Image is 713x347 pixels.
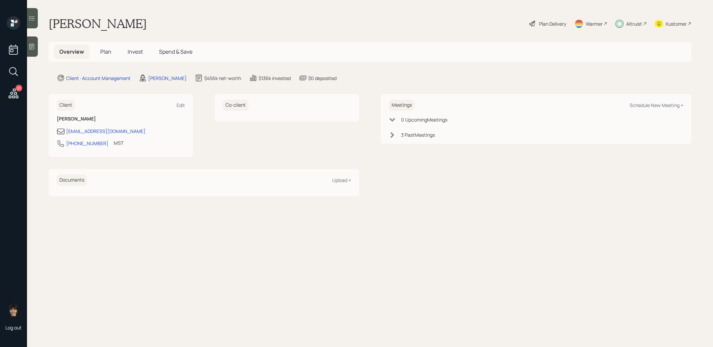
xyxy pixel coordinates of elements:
[57,100,75,111] h6: Client
[159,48,192,55] span: Spend & Save
[401,131,435,138] div: 3 Past Meeting s
[57,116,185,122] h6: [PERSON_NAME]
[16,85,22,91] div: 21
[586,20,603,27] div: Warmer
[666,20,687,27] div: Kustomer
[539,20,566,27] div: Plan Delivery
[401,116,447,123] div: 0 Upcoming Meeting s
[177,102,185,108] div: Edit
[5,324,22,331] div: Log out
[66,140,108,147] div: [PHONE_NUMBER]
[100,48,111,55] span: Plan
[66,75,131,82] div: Client · Account Management
[59,48,84,55] span: Overview
[128,48,143,55] span: Invest
[148,75,187,82] div: [PERSON_NAME]
[630,102,683,108] div: Schedule New Meeting +
[259,75,291,82] div: $136k invested
[223,100,248,111] h6: Co-client
[389,100,415,111] h6: Meetings
[114,139,124,146] div: MST
[49,16,147,31] h1: [PERSON_NAME]
[308,75,337,82] div: $0 deposited
[332,177,351,183] div: Upload +
[204,75,241,82] div: $456k net-worth
[57,175,87,186] h6: Documents
[7,303,20,316] img: treva-nostdahl-headshot.png
[626,20,642,27] div: Altruist
[66,128,146,135] div: [EMAIL_ADDRESS][DOMAIN_NAME]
